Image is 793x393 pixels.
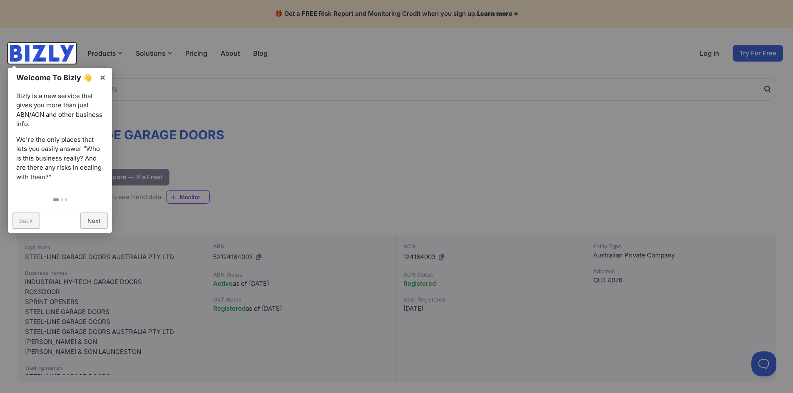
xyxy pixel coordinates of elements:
a: × [93,68,112,87]
p: Bizly is a new service that gives you more than just ABN/ACN and other business info. [16,91,104,129]
h1: Welcome To Bizly 👋 [16,72,95,83]
a: Next [80,213,108,229]
a: Back [12,213,40,229]
p: We're the only places that lets you easily answer “Who is this business really? And are there any... [16,135,104,182]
